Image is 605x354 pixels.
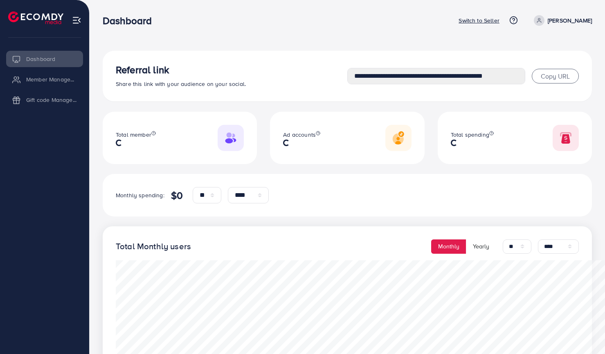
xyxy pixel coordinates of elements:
[8,11,63,24] img: logo
[116,80,246,88] span: Share this link with your audience on your social.
[553,125,579,151] img: Responsive image
[541,72,570,81] span: Copy URL
[548,16,592,25] p: [PERSON_NAME]
[218,125,244,151] img: Responsive image
[116,241,191,252] h4: Total Monthly users
[385,125,412,151] img: Responsive image
[451,131,489,139] span: Total spending
[431,239,466,254] button: Monthly
[103,15,158,27] h3: Dashboard
[459,16,499,25] p: Switch to Seller
[531,15,592,26] a: [PERSON_NAME]
[116,64,347,76] h3: Referral link
[466,239,496,254] button: Yearly
[532,69,579,83] button: Copy URL
[283,131,316,139] span: Ad accounts
[171,189,183,201] h4: $0
[116,131,151,139] span: Total member
[116,190,164,200] p: Monthly spending:
[72,16,81,25] img: menu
